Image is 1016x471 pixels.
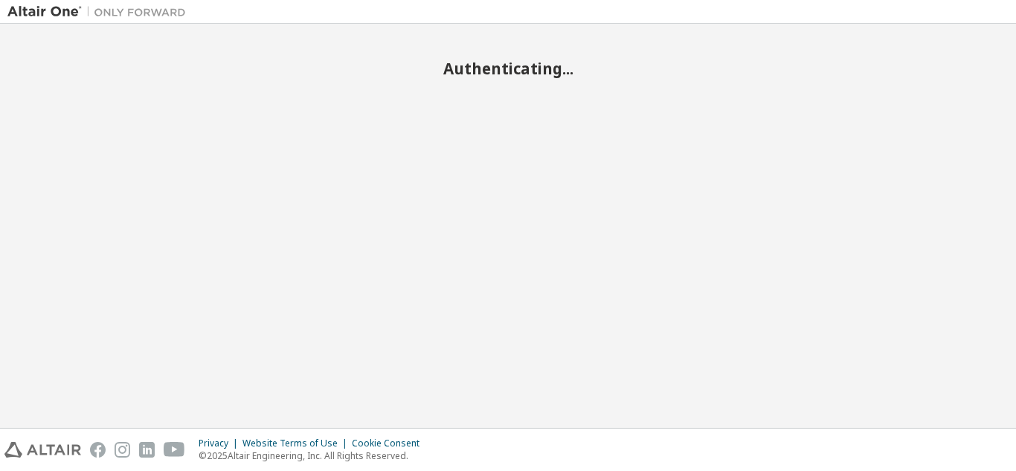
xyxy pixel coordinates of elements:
img: instagram.svg [115,442,130,458]
div: Privacy [199,438,242,449]
img: linkedin.svg [139,442,155,458]
img: Altair One [7,4,193,19]
img: facebook.svg [90,442,106,458]
p: © 2025 Altair Engineering, Inc. All Rights Reserved. [199,449,428,462]
img: altair_logo.svg [4,442,81,458]
h2: Authenticating... [7,59,1009,78]
div: Cookie Consent [352,438,428,449]
img: youtube.svg [164,442,185,458]
div: Website Terms of Use [242,438,352,449]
